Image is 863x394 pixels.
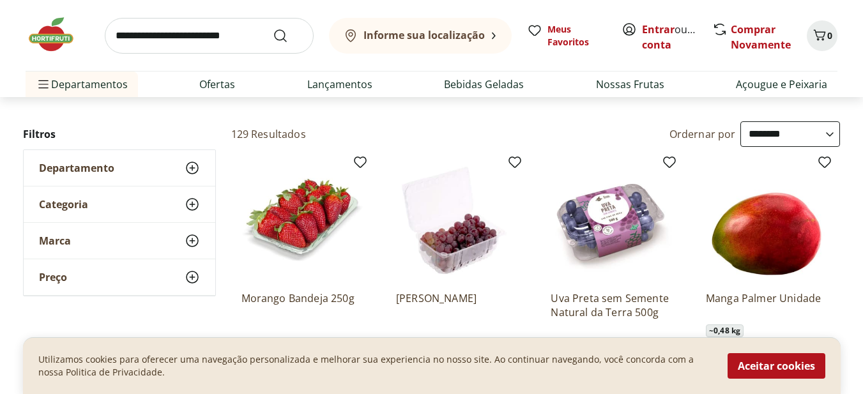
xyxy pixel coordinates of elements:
[596,77,664,92] a: Nossas Frutas
[39,162,114,174] span: Departamento
[444,77,524,92] a: Bebidas Geladas
[105,18,314,54] input: search
[36,69,51,100] button: Menu
[329,18,512,54] button: Informe sua localização
[642,22,712,52] a: Criar conta
[527,23,606,49] a: Meus Favoritos
[241,291,363,319] a: Morango Bandeja 250g
[728,353,825,379] button: Aceitar cookies
[827,29,832,42] span: 0
[39,271,67,284] span: Preço
[706,324,744,337] span: ~ 0,48 kg
[307,77,372,92] a: Lançamentos
[26,15,89,54] img: Hortifruti
[551,291,672,319] a: Uva Preta sem Semente Natural da Terra 500g
[39,198,88,211] span: Categoria
[642,22,675,36] a: Entrar
[642,22,699,52] span: ou
[363,28,485,42] b: Informe sua localização
[39,234,71,247] span: Marca
[24,259,215,295] button: Preço
[547,23,606,49] span: Meus Favoritos
[24,223,215,259] button: Marca
[807,20,837,51] button: Carrinho
[273,28,303,43] button: Submit Search
[38,353,712,379] p: Utilizamos cookies para oferecer uma navegação personalizada e melhorar sua experiencia no nosso ...
[24,186,215,222] button: Categoria
[199,77,235,92] a: Ofertas
[736,77,827,92] a: Açougue e Peixaria
[669,127,736,141] label: Ordernar por
[706,160,827,281] img: Manga Palmer Unidade
[36,69,128,100] span: Departamentos
[706,291,827,319] a: Manga Palmer Unidade
[731,22,791,52] a: Comprar Novamente
[241,160,363,281] img: Morango Bandeja 250g
[396,291,517,319] a: [PERSON_NAME]
[23,121,216,147] h2: Filtros
[231,127,306,141] h2: 129 Resultados
[396,160,517,281] img: Uva Rosada Embalada
[24,150,215,186] button: Departamento
[551,160,672,281] img: Uva Preta sem Semente Natural da Terra 500g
